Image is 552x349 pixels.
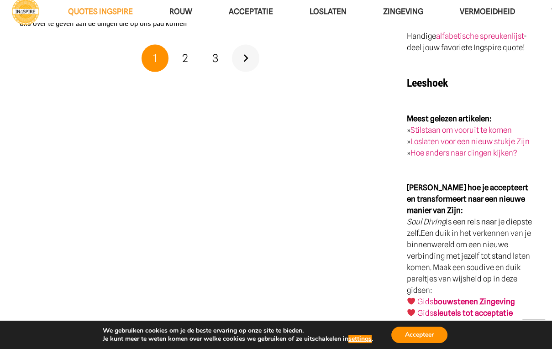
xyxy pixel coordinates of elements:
a: Gidssleutels tot acceptatie [417,308,512,318]
a: Pagina 2 [172,45,199,72]
strong: bouwstenen Zingeving [433,297,515,306]
p: Handige - deel jouw favoriete Ingspire quote! [407,31,532,53]
a: Hoe anders naar dingen kijken? [410,148,517,157]
strong: gebrek aan zingeving [433,320,507,329]
span: VERMOEIDHEID [460,7,515,16]
span: ROUW [169,7,192,16]
span: Loslaten [310,7,347,16]
a: Gidsgebrek aan zingeving [417,320,507,329]
span: Acceptatie [229,7,273,16]
a: alfabetische spreukenlijst [436,31,524,41]
p: is een reis naar je diepste zelf Een duik in het verkennen van je binnenwereld om een nieuwe verb... [407,182,532,330]
span: QUOTES INGSPIRE [68,7,133,16]
span: Pagina 1 [142,45,169,72]
strong: [PERSON_NAME] hoe je accepteert en transformeert naar een nieuwe manier van Zijn: [407,183,528,215]
strong: . [419,229,421,238]
span: 2 [182,52,188,65]
p: » » » [407,113,532,159]
a: spreuk [PERSON_NAME]: Deuren worden geopend door ons over te geven aan de dingen die op ons pad k... [20,9,187,27]
a: Gidsbouwstenen Zingeving [417,297,515,306]
a: Terug naar top [522,319,545,342]
span: Zingeving [383,7,423,16]
strong: Leeshoek [407,77,448,89]
a: Stilstaan om vooruit te komen [410,125,512,135]
a: Loslaten voor een nieuw stukje Zijn [410,137,530,146]
p: Je kunt meer te weten komen over welke cookies we gebruiken of ze uitschakelen in . [103,335,373,343]
img: ❤ [407,297,415,305]
button: Accepteer [391,327,447,343]
img: ❤ [407,309,415,317]
strong: sleutels tot acceptatie [433,308,512,318]
p: We gebruiken cookies om je de beste ervaring op onze site te bieden. [103,327,373,335]
em: Soul Diving [407,217,446,226]
strong: Meest gelezen artikelen: [407,114,492,123]
a: Pagina 3 [202,45,229,72]
button: settings [348,335,372,343]
span: 3 [212,52,218,65]
span: 1 [153,52,157,65]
